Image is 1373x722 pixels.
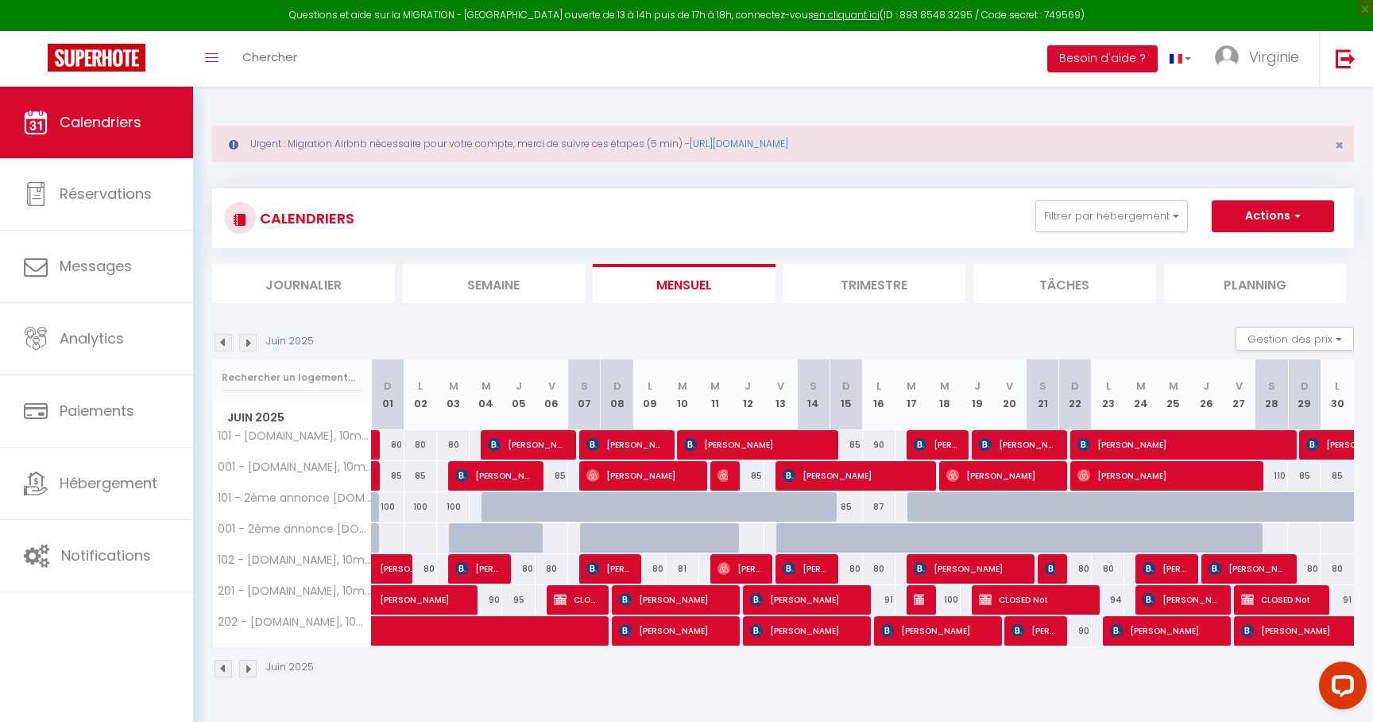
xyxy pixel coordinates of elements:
[690,137,788,150] a: [URL][DOMAIN_NAME]
[60,112,141,132] span: Calendriers
[810,378,817,394] abbr: S
[1223,359,1255,430] th: 27
[914,553,1023,584] span: [PERSON_NAME]
[876,378,881,394] abbr: L
[536,461,568,491] div: 85
[666,554,698,584] div: 81
[60,473,157,493] span: Hébergement
[60,328,124,348] span: Analytics
[979,429,1055,460] span: [PERSON_NAME]
[536,554,568,584] div: 80
[1045,553,1056,584] span: [PERSON_NAME]
[993,359,1026,430] th: 20
[384,378,392,394] abbr: D
[437,492,470,522] div: 100
[1209,553,1285,584] span: [PERSON_NAME]
[1212,200,1334,232] button: Actions
[266,334,314,349] p: Juin 2025
[404,492,437,522] div: 100
[633,554,666,584] div: 80
[1335,135,1344,155] span: ×
[437,430,470,460] div: 80
[455,460,532,491] span: [PERSON_NAME]
[1143,553,1186,584] span: [PERSON_NAME] [PERSON_NAME]
[60,256,132,276] span: Messages
[488,429,564,460] span: [PERSON_NAME]
[1011,615,1055,646] span: [PERSON_NAME]
[678,378,687,394] abbr: M
[684,429,826,460] span: [PERSON_NAME]
[1077,429,1284,460] span: [PERSON_NAME]
[745,378,751,394] abbr: J
[1092,359,1124,430] th: 23
[215,461,374,473] span: 001 - [DOMAIN_NAME], 10mn à pied [GEOGRAPHIC_DATA], Parking [GEOGRAPHIC_DATA], De 1 à 4 personnes...
[1071,378,1079,394] abbr: D
[593,264,775,303] li: Mensuel
[613,378,621,394] abbr: D
[914,429,957,460] span: [PERSON_NAME] [PERSON_NAME]
[586,460,695,491] span: [PERSON_NAME]
[907,378,916,394] abbr: M
[548,378,555,394] abbr: V
[777,378,784,394] abbr: V
[455,553,499,584] span: [PERSON_NAME]
[830,430,862,460] div: 85
[973,264,1156,303] li: Tâches
[830,554,862,584] div: 80
[1047,45,1158,72] button: Besoin d'aide ?
[586,553,630,584] span: [PERSON_NAME]
[1110,615,1219,646] span: [PERSON_NAME]
[732,461,764,491] div: 85
[372,554,404,584] a: [PERSON_NAME]
[215,492,374,504] span: 101 - 2ème annonce [DOMAIN_NAME] - [DOMAIN_NAME], 10mn à pied Métro 8, Parking Rue Gratuit, De 1 ...
[830,492,862,522] div: 85
[601,359,633,430] th: 08
[256,200,354,236] h3: CALENDRIERS
[502,554,535,584] div: 80
[380,545,416,576] span: [PERSON_NAME]
[895,359,928,430] th: 17
[764,359,797,430] th: 13
[372,492,404,522] div: 100
[814,8,880,21] a: en cliquant ici
[212,264,395,303] li: Journalier
[1027,359,1059,430] th: 21
[1203,378,1209,394] abbr: J
[1335,138,1344,153] button: Close
[750,584,859,615] span: [PERSON_NAME]
[470,359,502,430] th: 04
[1106,378,1111,394] abbr: L
[372,359,404,430] th: 01
[1039,378,1046,394] abbr: S
[502,585,535,615] div: 95
[863,430,895,460] div: 90
[863,492,895,522] div: 87
[554,584,598,615] span: CLOSED Not
[404,430,437,460] div: 80
[928,359,961,430] th: 18
[1215,45,1239,69] img: ...
[372,585,404,615] a: [PERSON_NAME]
[783,553,826,584] span: [PERSON_NAME]
[783,264,966,303] li: Trimestre
[699,359,732,430] th: 11
[863,554,895,584] div: 80
[449,378,458,394] abbr: M
[215,554,374,566] span: 102 - [DOMAIN_NAME], 10mn à pied [GEOGRAPHIC_DATA], Parking Rue Gratuit, De 1 à 4 personnes, Cuis...
[404,359,437,430] th: 02
[1092,585,1124,615] div: 94
[1288,359,1321,430] th: 29
[1203,31,1319,87] a: ... Virginie
[372,461,404,491] div: 85
[1190,359,1223,430] th: 26
[1336,49,1356,68] img: logout
[1059,554,1092,584] div: 80
[863,585,895,615] div: 91
[1169,378,1178,394] abbr: M
[1006,378,1013,394] abbr: V
[717,460,729,491] span: [PERSON_NAME]
[830,359,862,430] th: 15
[619,584,728,615] span: [PERSON_NAME]
[842,378,850,394] abbr: D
